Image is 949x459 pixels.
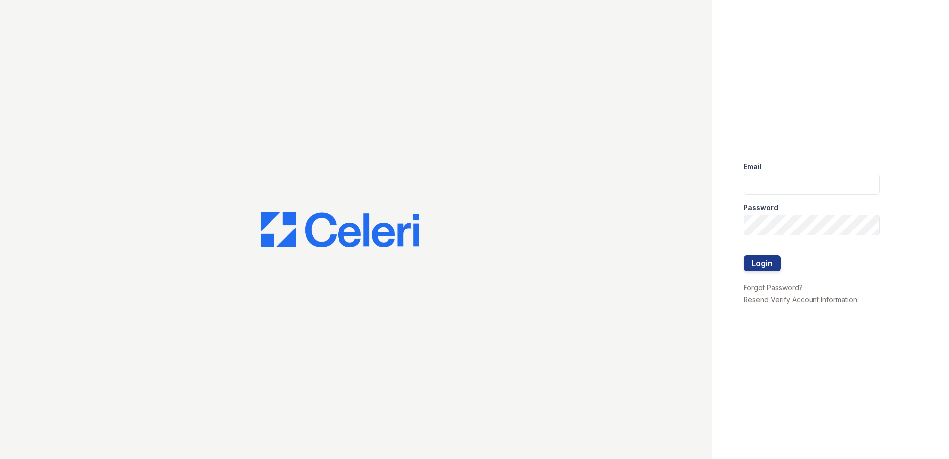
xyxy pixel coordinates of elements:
[261,212,419,247] img: CE_Logo_Blue-a8612792a0a2168367f1c8372b55b34899dd931a85d93a1a3d3e32e68fde9ad4.png
[744,283,803,292] a: Forgot Password?
[744,295,857,304] a: Resend Verify Account Information
[744,203,778,213] label: Password
[744,162,762,172] label: Email
[744,255,781,271] button: Login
